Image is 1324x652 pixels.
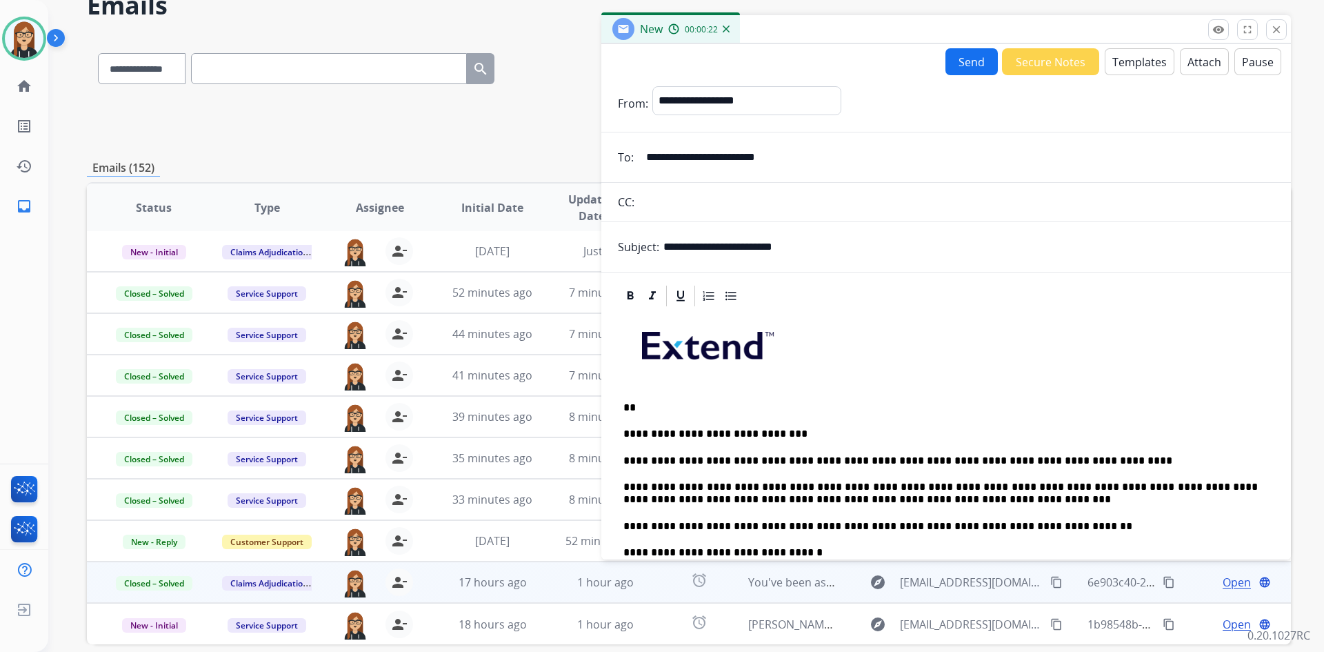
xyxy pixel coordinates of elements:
[222,535,312,549] span: Customer Support
[691,572,708,589] mat-icon: alarm
[1223,574,1251,591] span: Open
[1258,576,1271,589] mat-icon: language
[5,19,43,58] img: avatar
[475,244,510,259] span: [DATE]
[472,61,489,77] mat-icon: search
[900,574,1042,591] span: [EMAIL_ADDRESS][DOMAIN_NAME]
[640,21,663,37] span: New
[452,285,532,300] span: 52 minutes ago
[391,616,408,633] mat-icon: person_remove
[475,533,510,549] span: [DATE]
[1087,617,1301,632] span: 1b98548b-e2b7-4069-942c-02c15e581541
[561,191,623,224] span: Updated Date
[116,369,192,384] span: Closed – Solved
[577,617,634,632] span: 1 hour ago
[452,368,532,383] span: 41 minutes ago
[122,245,186,259] span: New - Initial
[748,575,1178,590] span: You've been assigned a new service order: bc223756-788c-4f03-bbc2-a805378f1531
[1223,616,1251,633] span: Open
[228,618,306,633] span: Service Support
[1050,576,1063,589] mat-icon: content_copy
[618,95,648,112] p: From:
[16,78,32,95] mat-icon: home
[1270,23,1283,36] mat-icon: close
[16,158,32,175] mat-icon: history
[116,286,192,301] span: Closed – Solved
[618,149,634,166] p: To:
[583,244,628,259] span: Just now
[391,491,408,508] mat-icon: person_remove
[391,326,408,342] mat-icon: person_remove
[1180,48,1229,75] button: Attach
[1212,23,1225,36] mat-icon: remove_red_eye
[1163,618,1175,631] mat-icon: content_copy
[116,328,192,342] span: Closed – Solved
[341,527,369,556] img: agent-avatar
[1258,618,1271,631] mat-icon: language
[341,403,369,432] img: agent-avatar
[577,575,634,590] span: 1 hour ago
[670,286,691,306] div: Underline
[569,326,643,342] span: 7 minutes ago
[452,409,532,424] span: 39 minutes ago
[116,576,192,591] span: Closed – Solved
[228,328,306,342] span: Service Support
[341,569,369,597] img: agent-avatar
[1234,48,1281,75] button: Pause
[452,451,532,466] span: 35 minutes ago
[618,194,634,210] p: CC:
[1163,576,1175,589] mat-icon: content_copy
[620,286,641,306] div: Bold
[391,574,408,591] mat-icon: person_remove
[642,286,663,306] div: Italic
[1247,627,1310,644] p: 0.20.1027RC
[721,286,741,306] div: Bullet List
[116,452,192,466] span: Closed – Solved
[391,284,408,301] mat-icon: person_remove
[356,199,404,216] span: Assignee
[341,279,369,308] img: agent-avatar
[1002,48,1099,75] button: Secure Notes
[341,320,369,349] img: agent-avatar
[391,533,408,549] mat-icon: person_remove
[391,367,408,384] mat-icon: person_remove
[87,159,160,177] p: Emails (152)
[222,576,317,591] span: Claims Adjudication
[900,616,1042,633] span: [EMAIL_ADDRESS][DOMAIN_NAME]
[341,362,369,391] img: agent-avatar
[459,575,527,590] span: 17 hours ago
[1087,575,1298,590] span: 6e903c40-2f29-45a2-b7bc-b4324a99961d
[569,492,643,507] span: 8 minutes ago
[748,617,1076,632] span: [PERSON_NAME] - w/o bb66aec3-0eec-4549-89bd-e6ee9e97f8be
[618,239,659,255] p: Subject:
[16,118,32,135] mat-icon: list_alt
[870,574,886,591] mat-icon: explore
[222,245,317,259] span: Claims Adjudication
[1241,23,1254,36] mat-icon: fullscreen
[116,493,192,508] span: Closed – Solved
[116,411,192,425] span: Closed – Solved
[691,614,708,631] mat-icon: alarm
[685,24,718,35] span: 00:00:22
[228,411,306,425] span: Service Support
[569,409,643,424] span: 8 minutes ago
[341,486,369,515] img: agent-avatar
[452,326,532,342] span: 44 minutes ago
[461,199,523,216] span: Initial Date
[1050,618,1063,631] mat-icon: content_copy
[452,492,532,507] span: 33 minutes ago
[341,444,369,473] img: agent-avatar
[391,243,408,259] mat-icon: person_remove
[391,450,408,466] mat-icon: person_remove
[123,535,185,549] span: New - Reply
[136,199,172,216] span: Status
[1105,48,1174,75] button: Templates
[122,618,186,633] span: New - Initial
[699,286,719,306] div: Ordered List
[459,617,527,632] span: 18 hours ago
[391,408,408,425] mat-icon: person_remove
[945,48,998,75] button: Send
[228,493,306,508] span: Service Support
[228,369,306,384] span: Service Support
[341,611,369,640] img: agent-avatar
